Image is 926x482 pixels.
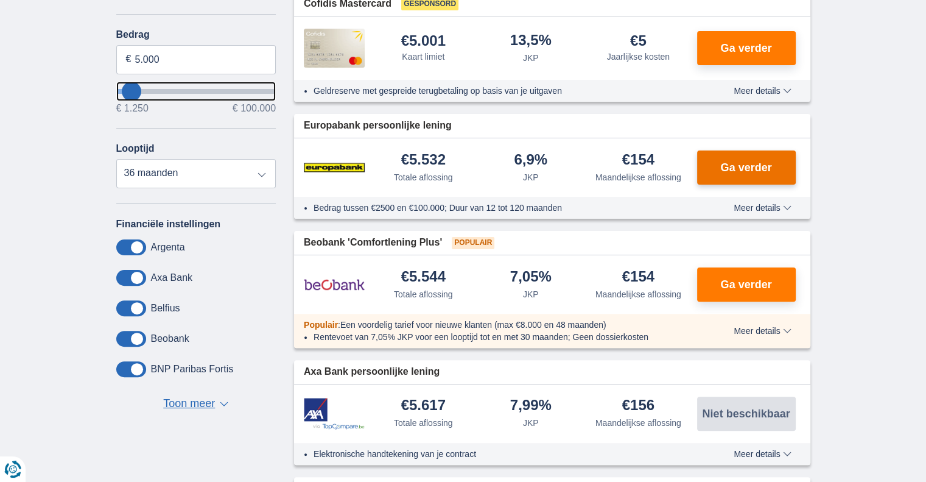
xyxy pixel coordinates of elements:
span: Beobank 'Comfortlening Plus' [304,236,442,250]
label: Argenta [151,242,185,253]
label: Axa Bank [151,272,192,283]
span: Axa Bank persoonlijke lening [304,365,440,379]
label: Beobank [151,333,189,344]
div: €5 [630,34,647,48]
span: € 1.250 [116,104,149,113]
span: Populair [304,320,338,330]
div: €5.532 [401,152,446,169]
div: JKP [523,417,539,429]
div: Totale aflossing [394,171,453,183]
span: € [126,52,132,66]
span: Populair [452,237,494,249]
img: product.pl.alt Europabank [304,152,365,183]
span: Ga verder [720,43,771,54]
div: 6,9% [514,152,547,169]
div: JKP [523,288,539,300]
span: Niet beschikbaar [702,408,790,419]
div: 7,99% [510,398,552,414]
label: Belfius [151,303,180,314]
button: Ga verder [697,31,796,65]
button: Meer details [724,203,800,213]
div: Maandelijkse aflossing [595,171,681,183]
label: BNP Paribas Fortis [151,364,234,375]
div: €5.001 [401,34,446,48]
button: Ga verder [697,268,796,302]
div: Maandelijkse aflossing [595,288,681,300]
img: product.pl.alt Axa Bank [304,398,365,430]
div: Maandelijkse aflossing [595,417,681,429]
button: Toon meer ▼ [160,395,232,413]
span: Meer details [734,87,791,95]
span: Meer details [734,450,791,458]
div: 7,05% [510,269,552,286]
span: Europabank persoonlijke lening [304,119,452,133]
span: Ga verder [720,279,771,290]
button: Meer details [724,86,800,96]
img: product.pl.alt Cofidis CC [304,29,365,68]
button: Niet beschikbaar [697,397,796,431]
input: wantToBorrow [116,89,276,94]
li: Bedrag tussen €2500 en €100.000; Duur van 12 tot 120 maanden [314,202,689,214]
span: ▼ [220,402,228,406]
button: Meer details [724,449,800,459]
span: Toon meer [163,396,215,412]
div: Kaart limiet [402,51,444,63]
div: €5.617 [401,398,446,414]
div: JKP [523,171,539,183]
span: Ga verder [720,162,771,173]
li: Geldreserve met gespreide terugbetaling op basis van je uitgaven [314,85,689,97]
span: Meer details [734,327,791,335]
img: product.pl.alt Beobank [304,269,365,300]
label: Looptijd [116,143,155,154]
label: Bedrag [116,29,276,40]
li: Rentevoet van 7,05% JKP voor een looptijd tot en met 30 maanden; Geen dossierkosten [314,331,689,343]
label: Financiële instellingen [116,219,221,230]
div: €156 [622,398,654,414]
li: Elektronische handtekening van je contract [314,448,689,460]
div: €154 [622,152,654,169]
div: Totale aflossing [394,417,453,429]
div: : [294,319,699,331]
div: €154 [622,269,654,286]
div: JKP [523,52,539,64]
div: Jaarlijkse kosten [607,51,670,63]
span: Een voordelig tarief voor nieuwe klanten (max €8.000 en 48 maanden) [340,320,606,330]
div: €5.544 [401,269,446,286]
span: € 100.000 [233,104,276,113]
button: Meer details [724,326,800,336]
div: Totale aflossing [394,288,453,300]
span: Meer details [734,204,791,212]
button: Ga verder [697,151,796,185]
div: 13,5% [510,33,552,49]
